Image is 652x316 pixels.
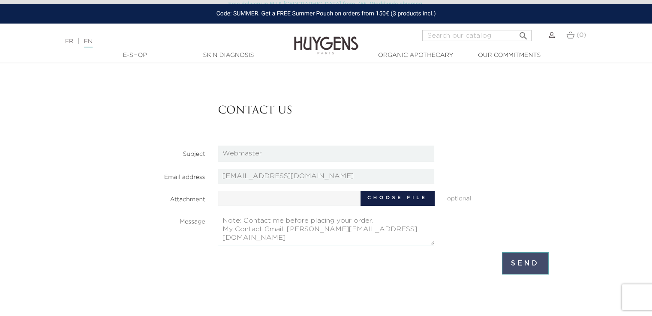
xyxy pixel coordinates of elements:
input: your@email.com [218,169,434,184]
label: Attachment [97,191,212,204]
a: Our commitments [466,51,552,60]
i:  [518,28,528,39]
a: E-Shop [92,51,178,60]
input: Send [502,252,549,274]
a: Skin Diagnosis [186,51,271,60]
label: Email address [97,169,212,182]
img: Huygens [294,23,358,56]
a: EN [84,39,93,48]
h3: Contact us [218,105,549,117]
div: | [61,36,265,47]
span: (0) [577,32,586,38]
a: FR [65,39,73,45]
button:  [515,27,531,39]
span: optional [441,191,555,203]
a: Organic Apothecary [373,51,459,60]
label: Message [97,213,212,227]
label: Subject [97,146,212,159]
input: Search [422,30,532,41]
